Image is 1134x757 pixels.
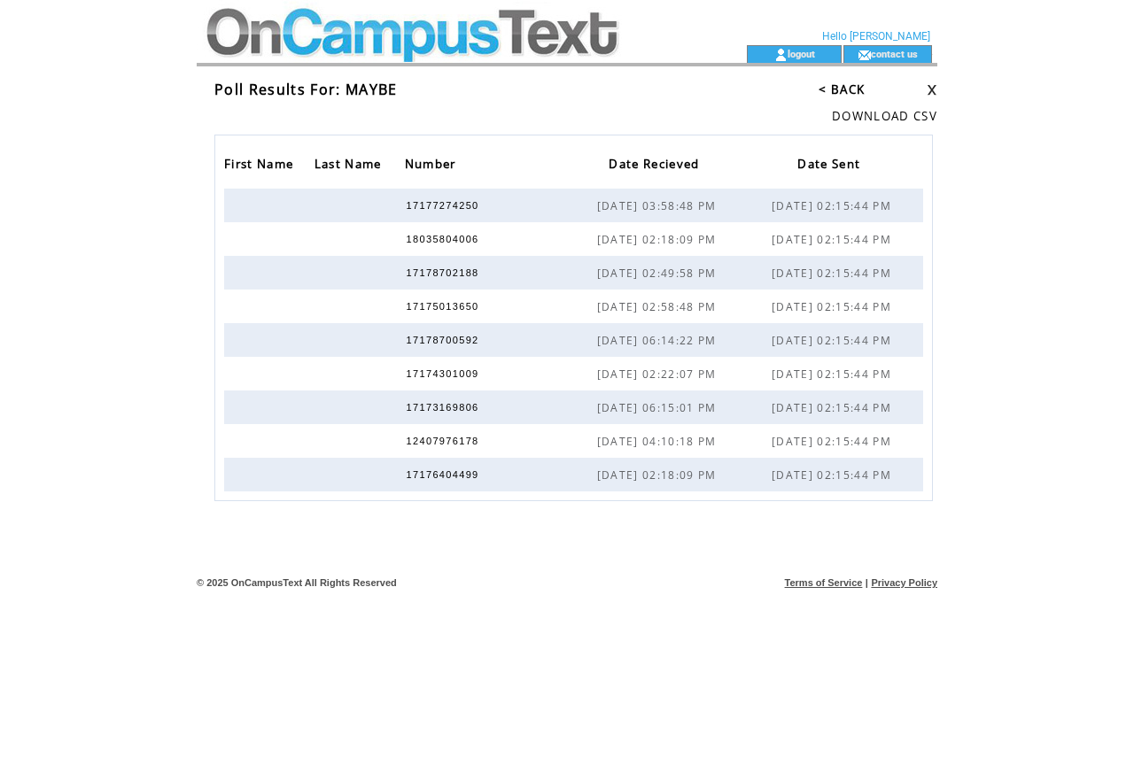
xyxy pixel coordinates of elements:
[772,400,896,415] span: [DATE] 02:15:44 PM
[772,367,896,382] span: [DATE] 02:15:44 PM
[405,435,481,447] span: 12407976178
[797,151,865,181] span: Date Sent
[597,299,721,314] span: [DATE] 02:58:48 PM
[785,577,863,588] a: Terms of Service
[772,198,896,213] span: [DATE] 02:15:44 PM
[224,151,298,181] span: First Name
[772,333,896,348] span: [DATE] 02:15:44 PM
[871,577,937,588] a: Privacy Policy
[597,266,721,281] span: [DATE] 02:49:58 PM
[609,151,703,181] span: Date Recieved
[405,300,481,313] span: 17175013650
[597,434,721,449] span: [DATE] 04:10:18 PM
[224,151,302,181] a: First Name
[774,48,788,62] img: account_icon.gif
[597,367,721,382] span: [DATE] 02:22:07 PM
[772,434,896,449] span: [DATE] 02:15:44 PM
[405,468,481,481] span: 17176404499
[405,266,481,279] span: 17178702188
[405,401,481,413] span: 17173169806
[597,467,721,483] span: [DATE] 02:18:09 PM
[788,48,815,59] a: logout
[214,80,398,99] span: Poll Results For: MAYBE
[405,367,481,380] span: 17174301009
[871,48,918,59] a: contact us
[772,467,896,483] span: [DATE] 02:15:44 PM
[405,151,461,181] span: Number
[858,48,871,62] img: contact_us_icon.gif
[405,151,465,181] a: Number
[597,198,721,213] span: [DATE] 03:58:48 PM
[597,232,721,247] span: [DATE] 02:18:09 PM
[772,232,896,247] span: [DATE] 02:15:44 PM
[405,334,481,346] span: 17178700592
[832,108,937,124] a: DOWNLOAD CSV
[597,333,721,348] span: [DATE] 06:14:22 PM
[405,233,481,245] span: 18035804006
[822,30,930,42] span: Hello [PERSON_NAME]
[772,266,896,281] span: [DATE] 02:15:44 PM
[315,151,391,181] a: Last Name
[197,577,397,588] span: © 2025 OnCampusText All Rights Reserved
[819,81,865,97] a: < BACK
[315,151,386,181] span: Last Name
[772,299,896,314] span: [DATE] 02:15:44 PM
[866,577,868,588] span: |
[405,199,481,212] span: 17177274250
[797,151,869,181] a: Date Sent
[609,151,708,181] a: Date Recieved
[597,400,721,415] span: [DATE] 06:15:01 PM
